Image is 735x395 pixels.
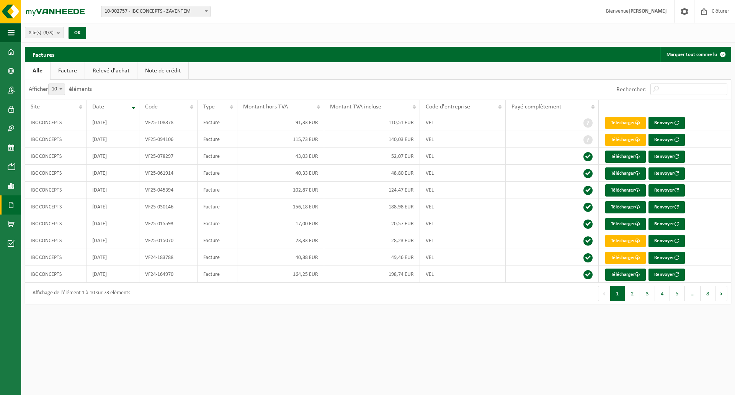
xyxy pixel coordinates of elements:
span: Date [92,104,104,110]
td: Facture [198,182,238,198]
button: Previous [598,286,610,301]
button: Renvoyer [648,252,685,264]
td: [DATE] [87,148,139,165]
span: 10 [49,84,65,95]
td: VF25-061914 [139,165,198,182]
td: [DATE] [87,182,139,198]
button: 4 [655,286,670,301]
td: VF25-030146 [139,198,198,215]
span: … [685,286,701,301]
button: 3 [640,286,655,301]
span: 10-902757 - IBC CONCEPTS - ZAVENTEM [101,6,211,17]
button: OK [69,27,86,39]
td: VF25-094106 [139,131,198,148]
span: Code d'entreprise [426,104,470,110]
td: 115,73 EUR [237,131,324,148]
a: Télécharger [605,151,646,163]
span: Type [203,104,215,110]
button: Renvoyer [648,134,685,146]
a: Télécharger [605,184,646,197]
span: Code [145,104,158,110]
label: Afficher éléments [29,86,92,92]
td: VF25-078297 [139,148,198,165]
td: 23,33 EUR [237,232,324,249]
td: Facture [198,266,238,283]
td: VF25-108878 [139,114,198,131]
td: 40,88 EUR [237,249,324,266]
a: Télécharger [605,269,646,281]
td: Facture [198,165,238,182]
td: Facture [198,215,238,232]
td: VEL [420,266,505,283]
td: [DATE] [87,198,139,215]
td: IBC CONCEPTS [25,232,87,249]
td: VF25-015593 [139,215,198,232]
button: Renvoyer [648,151,685,163]
td: [DATE] [87,131,139,148]
td: 40,33 EUR [237,165,324,182]
a: Télécharger [605,252,646,264]
td: 91,33 EUR [237,114,324,131]
td: 156,18 EUR [237,198,324,215]
td: 43,03 EUR [237,148,324,165]
td: [DATE] [87,114,139,131]
td: VEL [420,232,505,249]
td: VEL [420,249,505,266]
td: [DATE] [87,266,139,283]
button: Renvoyer [648,201,685,213]
td: 17,00 EUR [237,215,324,232]
td: 102,87 EUR [237,182,324,198]
td: VEL [420,182,505,198]
a: Télécharger [605,167,646,180]
span: Montant hors TVA [243,104,288,110]
td: IBC CONCEPTS [25,114,87,131]
span: Payé complètement [511,104,561,110]
a: Télécharger [605,218,646,230]
td: [DATE] [87,249,139,266]
count: (3/3) [43,30,54,35]
td: Facture [198,114,238,131]
td: 20,57 EUR [324,215,420,232]
td: 52,07 EUR [324,148,420,165]
h2: Factures [25,47,62,62]
td: VF24-164970 [139,266,198,283]
td: 140,03 EUR [324,131,420,148]
td: IBC CONCEPTS [25,215,87,232]
td: VF25-015070 [139,232,198,249]
td: Facture [198,131,238,148]
td: 49,46 EUR [324,249,420,266]
td: Facture [198,249,238,266]
td: 198,74 EUR [324,266,420,283]
td: Facture [198,232,238,249]
button: Site(s)(3/3) [25,27,64,38]
td: IBC CONCEPTS [25,165,87,182]
a: Relevé d'achat [85,62,137,80]
a: Alle [25,62,50,80]
td: 164,25 EUR [237,266,324,283]
button: 5 [670,286,685,301]
td: 188,98 EUR [324,198,420,215]
a: Télécharger [605,201,646,213]
td: [DATE] [87,232,139,249]
td: VEL [420,131,505,148]
td: IBC CONCEPTS [25,148,87,165]
a: Note de crédit [137,62,188,80]
a: Télécharger [605,235,646,247]
td: VEL [420,215,505,232]
span: 10 [48,84,65,95]
td: 28,23 EUR [324,232,420,249]
td: IBC CONCEPTS [25,249,87,266]
td: Facture [198,148,238,165]
td: [DATE] [87,215,139,232]
td: VF24-183788 [139,249,198,266]
td: VEL [420,165,505,182]
button: Renvoyer [648,269,685,281]
button: Renvoyer [648,167,685,180]
td: VEL [420,148,505,165]
button: Marquer tout comme lu [660,47,730,62]
a: Télécharger [605,134,646,146]
button: Renvoyer [648,184,685,197]
button: Renvoyer [648,117,685,129]
td: IBC CONCEPTS [25,131,87,148]
button: 1 [610,286,625,301]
